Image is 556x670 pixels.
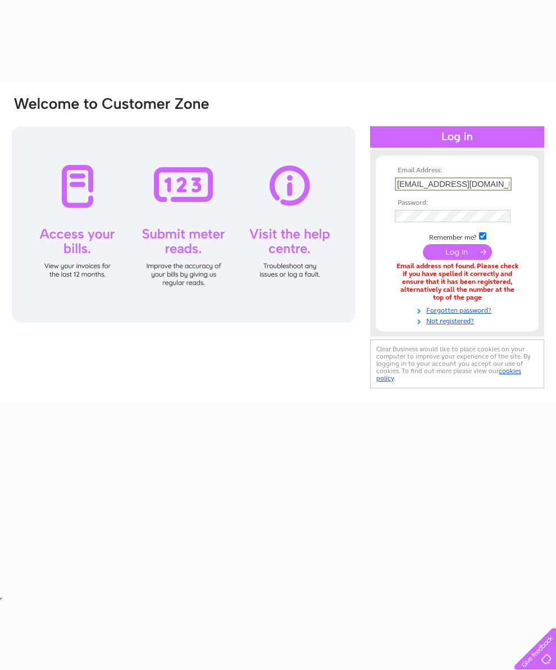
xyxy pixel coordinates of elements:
div: Clear Business would like to place cookies on your computer to improve your experience of the sit... [370,339,544,388]
input: Submit [423,244,492,260]
a: Not registered? [395,315,522,325]
div: Email address not found. Please check if you have spelled it correctly and ensure that it has bee... [395,263,519,301]
th: Password: [392,199,522,207]
a: cookies policy [376,367,521,382]
th: Email Address: [392,167,522,175]
td: Remember me? [392,231,522,242]
a: Forgotten password? [395,304,522,315]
